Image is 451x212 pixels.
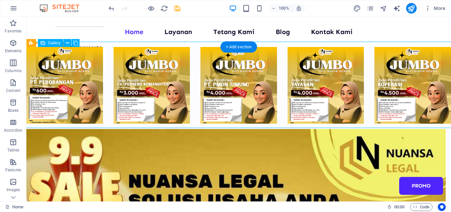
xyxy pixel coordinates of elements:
span: Code [413,203,430,211]
div: + Add section [221,41,257,53]
i: Design (Ctrl+Alt+Y) [353,5,361,12]
span: Gallery [48,41,60,45]
p: Content [6,88,20,93]
span: More [425,5,445,12]
h6: Session time [387,203,405,211]
i: Pages (Ctrl+Alt+S) [366,5,374,12]
i: Navigator [380,5,387,12]
button: reload [160,4,168,12]
button: pages [366,4,374,12]
p: Features [5,167,21,173]
button: publish [406,3,417,14]
p: Favorites [5,28,21,34]
p: Elements [5,48,22,54]
button: text_generator [393,4,401,12]
i: Save (Ctrl+S) [174,5,181,12]
button: Click here to leave preview mode and continue editing [147,4,155,12]
button: Usercentrics [438,203,446,211]
p: Columns [5,68,21,73]
h6: 100% [279,4,289,12]
button: navigator [380,4,388,12]
button: 100% [269,4,292,12]
img: Editor Logo [38,4,87,12]
i: Publish [407,5,415,12]
button: design [353,4,361,12]
i: Reload page [160,5,168,12]
p: Accordion [4,128,22,133]
button: Code [410,203,433,211]
a: Click to cancel selection. Double-click to open Pages [5,203,23,211]
i: Undo: Change link (Ctrl+Z) [108,5,115,12]
p: Images [7,187,20,192]
button: undo [107,4,115,12]
span: 00 00 [394,203,404,211]
i: On resize automatically adjust zoom level to fit chosen device. [296,5,302,11]
button: save [173,4,181,12]
button: More [422,3,448,14]
span: : [399,204,400,209]
p: Tables [7,148,19,153]
p: Boxes [8,108,19,113]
